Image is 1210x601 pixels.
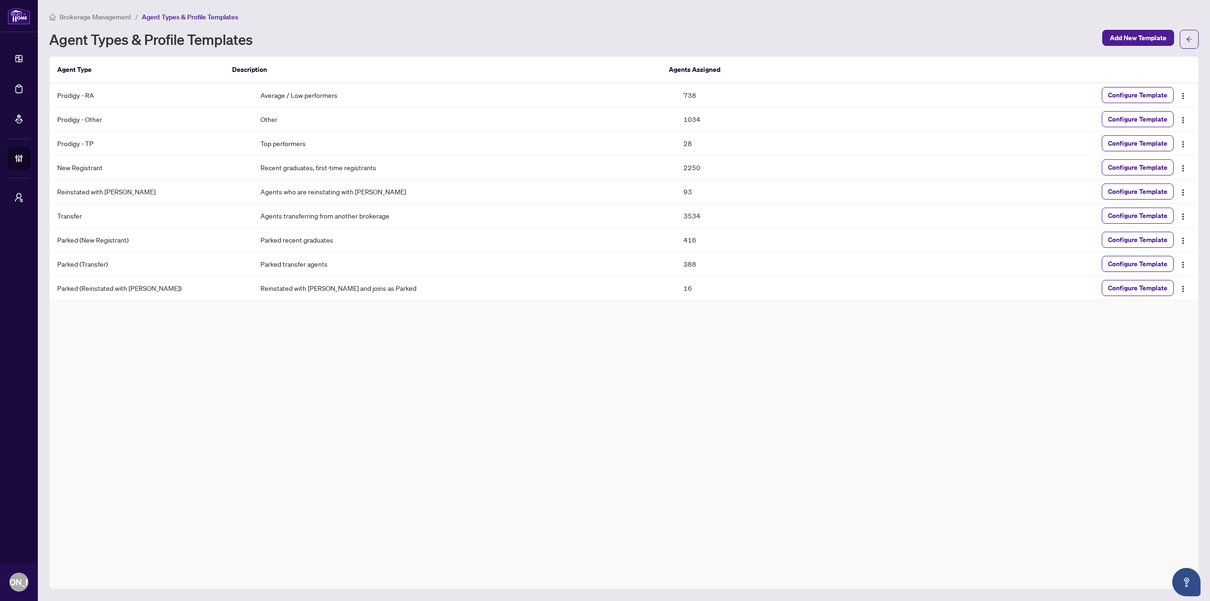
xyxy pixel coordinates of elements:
span: Configure Template [1108,280,1167,296]
img: Logo [1179,261,1187,269]
button: Logo [1175,136,1191,151]
td: Other [253,107,676,131]
img: logo [8,7,30,25]
span: Configure Template [1108,160,1167,175]
button: Logo [1175,280,1191,296]
img: Logo [1179,237,1187,244]
td: Agents transferring from another brokerage [253,204,676,228]
span: Add New Template [1110,30,1167,45]
button: Configure Template [1102,208,1174,224]
td: Agents who are reinstating with [PERSON_NAME] [253,180,676,204]
td: Parked (Reinstated with [PERSON_NAME]) [50,276,253,300]
span: Configure Template [1108,208,1167,223]
td: 3534 [676,204,888,228]
td: Parked (Transfer) [50,252,253,276]
td: Prodigy - RA [50,83,253,107]
td: Recent graduates, first-time registrants [253,156,676,180]
td: Transfer [50,204,253,228]
td: Reinstated with [PERSON_NAME] and joins as Parked [253,276,676,300]
td: 388 [676,252,888,276]
td: Prodigy - Other [50,107,253,131]
img: Logo [1179,116,1187,124]
button: Open asap [1172,568,1201,596]
img: Logo [1179,285,1187,293]
span: Configure Template [1108,112,1167,127]
td: 2250 [676,156,888,180]
img: Logo [1179,189,1187,196]
img: Logo [1179,213,1187,220]
button: Add New Template [1102,30,1174,46]
td: 28 [676,131,888,156]
td: Reinstated with [PERSON_NAME] [50,180,253,204]
button: Configure Template [1102,159,1174,175]
button: Logo [1175,184,1191,199]
li: / [135,11,138,22]
span: Configure Template [1108,184,1167,199]
td: Parked transfer agents [253,252,676,276]
span: Configure Template [1108,256,1167,271]
button: Configure Template [1102,183,1174,200]
span: Configure Template [1108,232,1167,247]
span: Brokerage Management [60,13,131,21]
td: 1034 [676,107,888,131]
span: Configure Template [1108,87,1167,103]
td: 738 [676,83,888,107]
button: Configure Template [1102,256,1174,272]
img: Logo [1179,140,1187,148]
button: Logo [1175,112,1191,127]
td: Parked (New Registrant) [50,228,253,252]
td: Prodigy - TP [50,131,253,156]
td: 416 [676,228,888,252]
td: Parked recent graduates [253,228,676,252]
span: user-switch [14,193,24,202]
img: Logo [1179,92,1187,100]
span: home [49,14,56,20]
button: Logo [1175,256,1191,271]
span: arrow-left [1186,36,1193,43]
h1: Agent Types & Profile Templates [49,32,253,47]
button: Logo [1175,208,1191,223]
td: Top performers [253,131,676,156]
button: Configure Template [1102,232,1174,248]
button: Configure Template [1102,87,1174,103]
button: Configure Template [1102,280,1174,296]
th: Agent Type [50,57,225,83]
button: Logo [1175,87,1191,103]
span: Configure Template [1108,136,1167,151]
td: New Registrant [50,156,253,180]
td: 93 [676,180,888,204]
td: Average / Low performers [253,83,676,107]
button: Logo [1175,160,1191,175]
button: Configure Template [1102,111,1174,127]
span: Agent Types & Profile Templates [142,13,238,21]
button: Configure Template [1102,135,1174,151]
button: Logo [1175,232,1191,247]
img: Logo [1179,165,1187,172]
td: 16 [676,276,888,300]
th: Description [225,57,661,83]
th: Agents Assigned [661,57,880,83]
